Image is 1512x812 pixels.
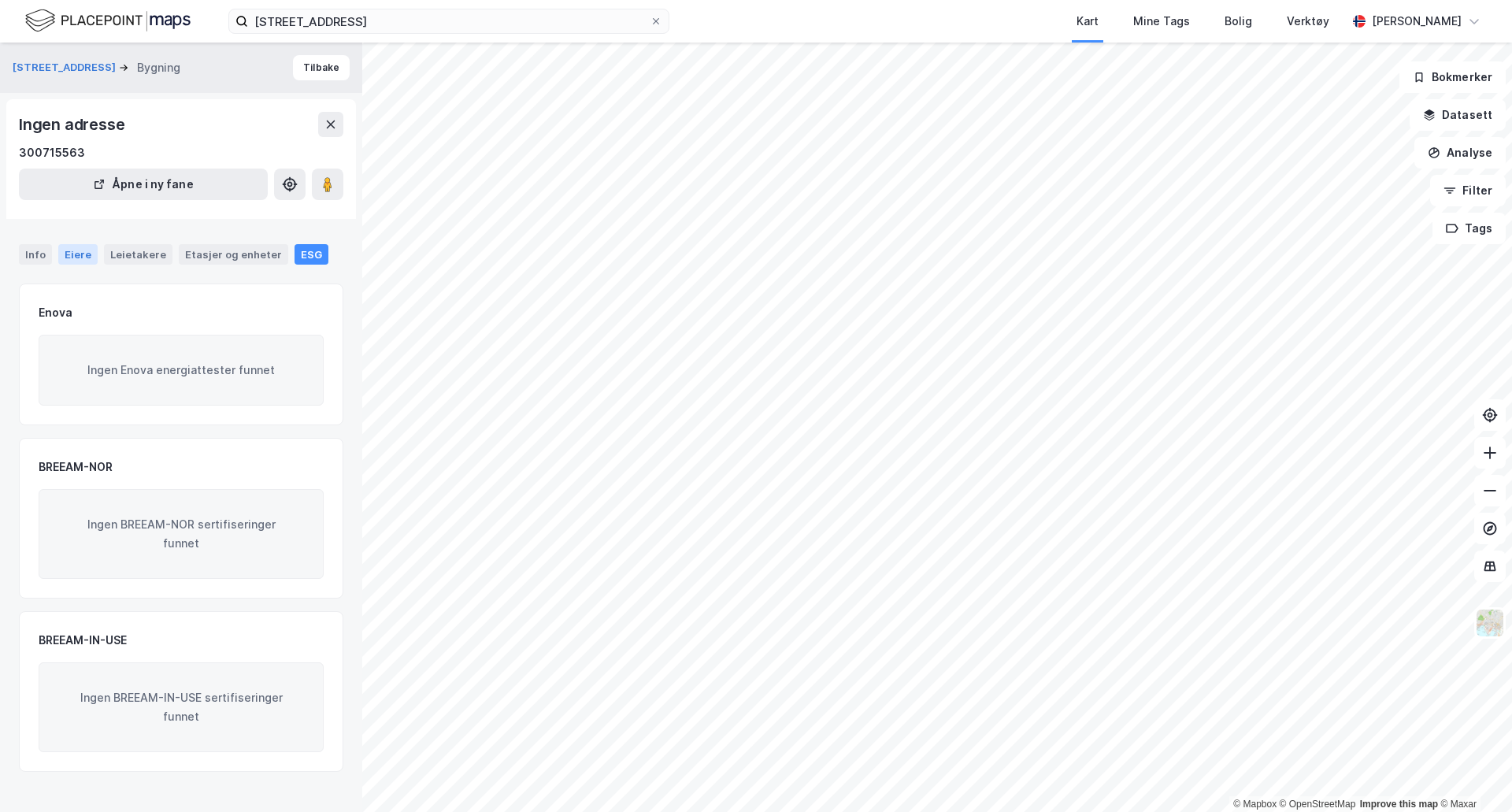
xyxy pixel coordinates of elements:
[19,143,85,162] div: 300715563
[1133,12,1190,31] div: Mine Tags
[1414,137,1506,169] button: Analyse
[39,489,324,579] div: Ingen BREEAM-NOR sertifiseringer funnet
[1410,99,1506,131] button: Datasett
[1475,608,1505,638] img: Z
[1433,736,1512,812] iframe: Chat Widget
[19,244,52,265] div: Info
[1225,12,1252,31] div: Bolig
[293,55,350,80] button: Tilbake
[104,244,172,265] div: Leietakere
[39,303,72,322] div: Enova
[1372,12,1462,31] div: [PERSON_NAME]
[25,7,191,35] img: logo.f888ab2527a4732fd821a326f86c7f29.svg
[39,631,127,650] div: BREEAM-IN-USE
[1287,12,1329,31] div: Verktøy
[1432,213,1506,244] button: Tags
[19,169,268,200] button: Åpne i ny fane
[1233,799,1277,810] a: Mapbox
[1433,736,1512,812] div: Kontrollprogram for chat
[1360,799,1438,810] a: Improve this map
[185,247,282,261] div: Etasjer og enheter
[19,112,128,137] div: Ingen adresse
[1280,799,1356,810] a: OpenStreetMap
[39,458,113,476] div: BREEAM-NOR
[58,244,98,265] div: Eiere
[295,244,328,265] div: ESG
[39,662,324,752] div: Ingen BREEAM-IN-USE sertifiseringer funnet
[1430,175,1506,206] button: Filter
[39,335,324,406] div: Ingen Enova energiattester funnet
[248,9,650,33] input: Søk på adresse, matrikkel, gårdeiere, leietakere eller personer
[1399,61,1506,93] button: Bokmerker
[137,58,180,77] div: Bygning
[13,60,119,76] button: [STREET_ADDRESS]
[1077,12,1099,31] div: Kart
